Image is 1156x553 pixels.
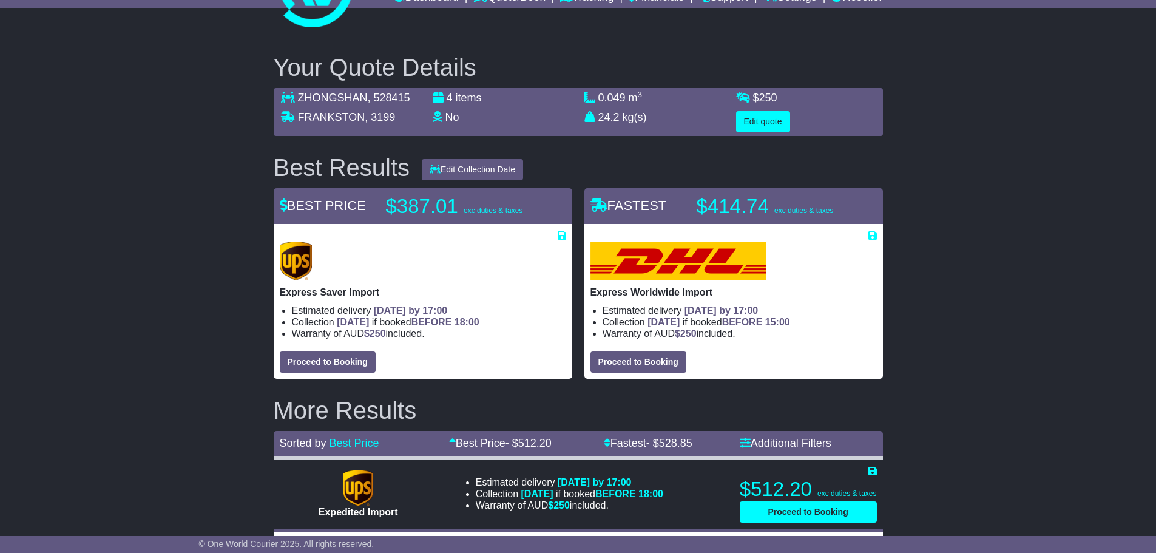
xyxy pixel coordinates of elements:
span: BEST PRICE [280,198,366,213]
span: BEFORE [595,489,636,499]
span: exc duties & taxes [774,206,833,215]
li: Collection [603,316,877,328]
span: 24.2 [598,111,620,123]
li: Collection [292,316,566,328]
li: Warranty of AUD included. [603,328,877,339]
sup: 3 [638,90,643,99]
span: - $ [505,437,552,449]
span: kg(s) [623,111,647,123]
p: $512.20 [740,477,877,501]
span: BEFORE [722,317,763,327]
li: Warranty of AUD included. [292,328,566,339]
span: [DATE] [647,317,680,327]
li: Estimated delivery [292,305,566,316]
img: DHL: Express Worldwide Import [590,242,766,280]
span: ZHONGSHAN [298,92,368,104]
span: Sorted by [280,437,326,449]
span: [DATE] [337,317,369,327]
a: Best Price [330,437,379,449]
p: Express Worldwide Import [590,287,877,298]
li: Collection [476,488,663,500]
span: BEFORE [411,317,452,327]
img: UPS (new): Express Saver Import [280,242,313,280]
span: © One World Courier 2025. All rights reserved. [199,539,374,549]
li: Estimated delivery [476,477,663,488]
p: $387.01 [386,194,538,219]
span: if booked [337,317,479,327]
p: Express Saver Import [280,287,566,298]
span: 250 [370,328,386,339]
span: 4 [447,92,453,104]
span: - $ [646,437,692,449]
li: Warranty of AUD included. [476,500,663,511]
button: Proceed to Booking [740,501,877,523]
button: Edit quote [736,111,790,132]
span: FASTEST [590,198,667,213]
span: $ [364,328,386,339]
button: Proceed to Booking [590,351,686,373]
span: 250 [759,92,777,104]
span: if booked [521,489,663,499]
span: exc duties & taxes [817,489,876,498]
p: $414.74 [697,194,848,219]
span: exc duties & taxes [464,206,522,215]
span: , 3199 [365,111,395,123]
span: [DATE] by 17:00 [374,305,448,316]
span: if booked [647,317,789,327]
span: [DATE] [521,489,553,499]
span: 18:00 [455,317,479,327]
button: Proceed to Booking [280,351,376,373]
span: 0.049 [598,92,626,104]
h2: Your Quote Details [274,54,883,81]
span: 512.20 [518,437,552,449]
span: $ [675,328,697,339]
span: 15:00 [765,317,790,327]
div: Best Results [268,154,416,181]
span: $ [753,92,777,104]
span: 250 [680,328,697,339]
a: Additional Filters [740,437,831,449]
span: FRANKSTON [298,111,365,123]
span: 18:00 [638,489,663,499]
span: 528.85 [659,437,692,449]
span: Expedited Import [319,507,398,517]
span: [DATE] by 17:00 [558,477,632,487]
span: [DATE] by 17:00 [684,305,759,316]
a: Best Price- $512.20 [449,437,552,449]
span: $ [548,500,570,511]
span: , 528415 [368,92,410,104]
img: UPS (new): Expedited Import [343,470,373,506]
a: Fastest- $528.85 [604,437,692,449]
button: Edit Collection Date [422,159,523,180]
span: items [456,92,482,104]
h2: More Results [274,397,883,424]
span: No [445,111,459,123]
span: m [629,92,643,104]
span: 250 [553,500,570,511]
li: Estimated delivery [603,305,877,316]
